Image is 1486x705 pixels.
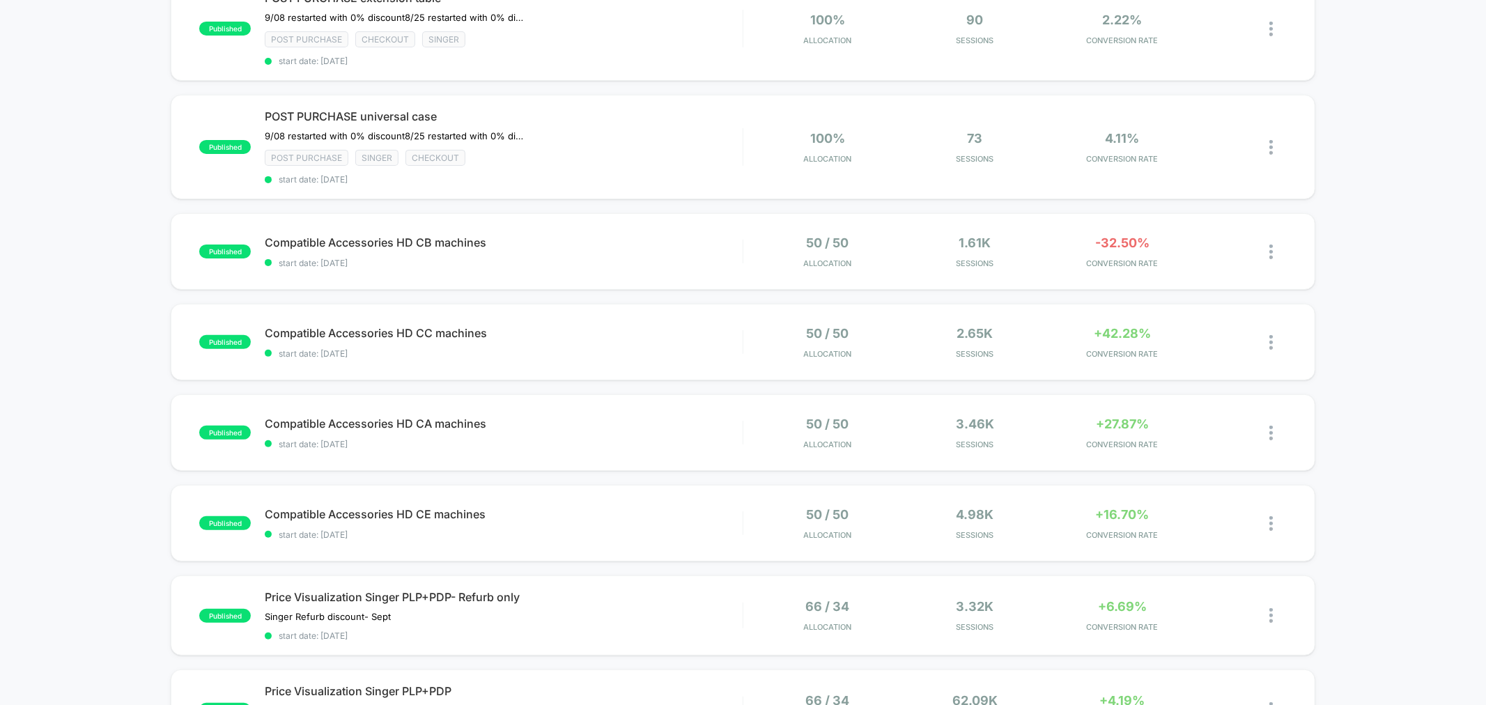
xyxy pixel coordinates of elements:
span: published [199,335,251,349]
span: 50 / 50 [807,235,849,250]
span: CONVERSION RATE [1052,154,1193,164]
span: Sessions [905,36,1046,45]
img: close [1269,335,1273,350]
img: close [1269,426,1273,440]
span: Allocation [804,154,852,164]
span: checkout [405,150,465,166]
span: 50 / 50 [807,326,849,341]
span: 4.11% [1106,131,1140,146]
img: close [1269,516,1273,531]
span: +16.70% [1096,507,1150,522]
span: Compatible Accessories HD CA machines [265,417,742,431]
img: close [1269,22,1273,36]
span: Price Visualization Singer PLP+PDP- Refurb only [265,590,742,604]
span: published [199,22,251,36]
span: +42.28% [1094,326,1151,341]
span: Allocation [804,36,852,45]
span: 9/08 restarted with 0% discount﻿8/25 restarted with 0% discount due to Laborday promo [265,12,523,23]
span: Sessions [905,440,1046,449]
span: CONVERSION RATE [1052,622,1193,632]
span: Post Purchase [265,31,348,47]
span: CONVERSION RATE [1052,349,1193,359]
span: 90 [967,13,984,27]
span: CONVERSION RATE [1052,530,1193,540]
span: Singer [422,31,465,47]
span: start date: [DATE] [265,174,742,185]
span: 100% [810,131,845,146]
span: Allocation [804,440,852,449]
span: Singer Refurb discount- Sept [265,611,391,622]
span: +27.87% [1096,417,1149,431]
span: Compatible Accessories HD CB machines [265,235,742,249]
span: start date: [DATE] [265,630,742,641]
span: 9/08 restarted with 0% discount8/25 restarted with 0% discount due to Laborday promo10% off 6% CR... [265,130,523,141]
img: close [1269,245,1273,259]
span: Price Visualization Singer PLP+PDP [265,684,742,698]
span: Post Purchase [265,150,348,166]
span: 66 / 34 [806,599,850,614]
span: Compatible Accessories HD CE machines [265,507,742,521]
span: 3.32k [957,599,994,614]
span: start date: [DATE] [265,529,742,540]
span: Sessions [905,530,1046,540]
span: 3.46k [956,417,994,431]
span: CONVERSION RATE [1052,36,1193,45]
img: close [1269,608,1273,623]
span: 100% [810,13,845,27]
span: CONVERSION RATE [1052,440,1193,449]
span: Allocation [804,530,852,540]
img: close [1269,140,1273,155]
span: +6.69% [1098,599,1147,614]
span: Sessions [905,258,1046,268]
span: Sessions [905,154,1046,164]
span: start date: [DATE] [265,56,742,66]
span: Allocation [804,258,852,268]
span: Compatible Accessories HD CC machines [265,326,742,340]
span: start date: [DATE] [265,258,742,268]
span: 50 / 50 [807,507,849,522]
span: Allocation [804,622,852,632]
span: published [199,426,251,440]
span: start date: [DATE] [265,439,742,449]
span: POST PURCHASE universal case [265,109,742,123]
span: 1.61k [959,235,991,250]
span: CONVERSION RATE [1052,258,1193,268]
span: published [199,609,251,623]
span: published [199,245,251,258]
span: published [199,140,251,154]
span: Sessions [905,349,1046,359]
span: start date: [DATE] [265,348,742,359]
span: published [199,516,251,530]
span: Allocation [804,349,852,359]
span: 50 / 50 [807,417,849,431]
span: 4.98k [957,507,994,522]
span: Singer [355,150,398,166]
span: 2.65k [957,326,993,341]
span: 2.22% [1103,13,1143,27]
span: Sessions [905,622,1046,632]
span: 73 [968,131,983,146]
span: checkout [355,31,415,47]
span: -32.50% [1095,235,1150,250]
